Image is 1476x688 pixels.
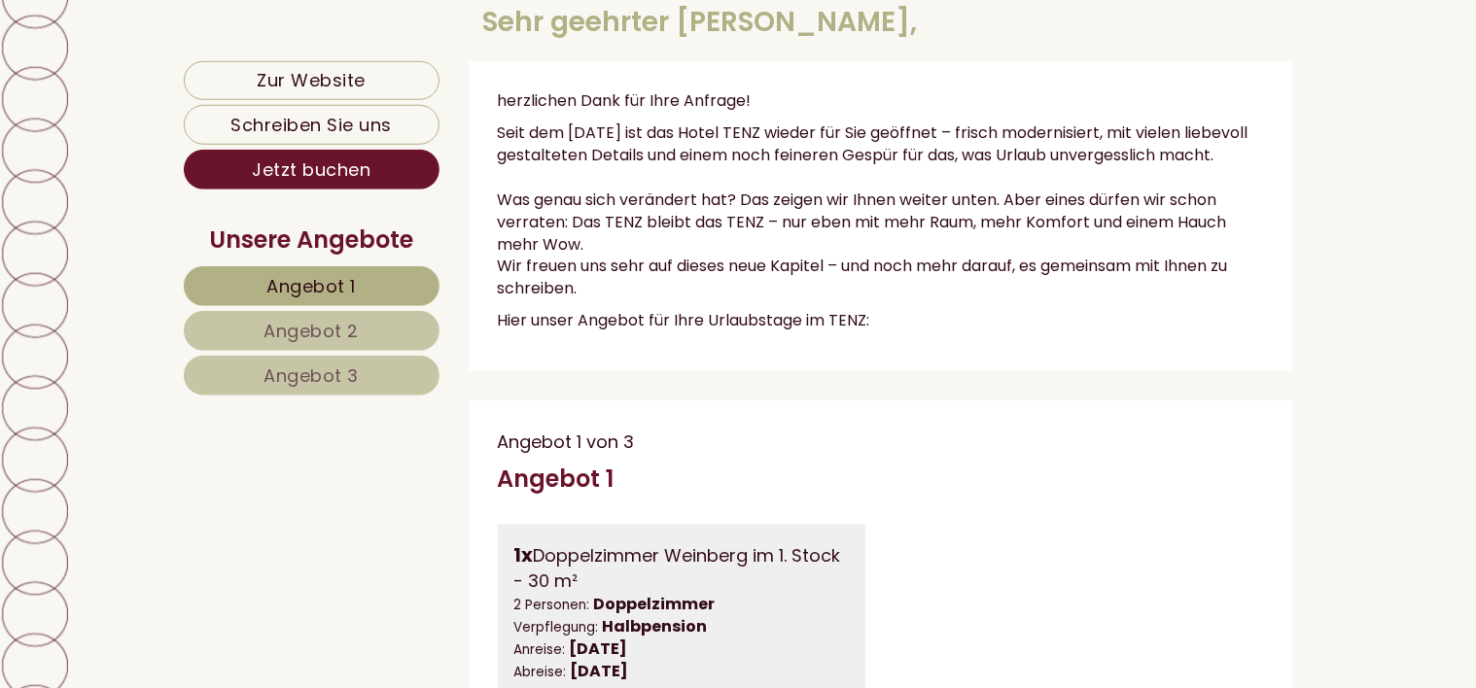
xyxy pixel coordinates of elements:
span: Angebot 1 [267,274,357,298]
div: Guten Tag, wie können wir Ihnen helfen? [15,56,347,116]
div: Doppelzimmer Weinberg im 1. Stock - 30 m² [514,541,850,594]
span: Angebot 1 von 3 [498,430,635,454]
p: herzlichen Dank für Ihre Anfrage! [498,90,1264,113]
small: 2 Personen: [514,596,590,614]
a: Jetzt buchen [184,150,439,189]
p: Seit dem [DATE] ist das Hotel TENZ wieder für Sie geöffnet – frisch modernisiert, mit vielen lieb... [498,122,1264,300]
small: 16:11 [29,98,337,112]
b: 1x [514,541,534,568]
a: Schreiben Sie uns [184,105,439,145]
span: Angebot 2 [264,319,360,343]
a: Zur Website [184,61,439,100]
div: Hotel Tenz [29,60,337,76]
p: Hier unser Angebot für Ihre Urlaubstage im TENZ: [498,310,1264,332]
small: Anreise: [514,640,566,659]
b: Halbpension [603,615,708,637]
small: Verpflegung: [514,618,599,636]
div: Angebot 1 [498,463,615,496]
h1: Sehr geehrter [PERSON_NAME], [483,8,918,38]
button: Senden [638,506,766,546]
span: Angebot 3 [264,363,360,388]
div: Unsere Angebote [184,224,439,257]
b: [DATE] [571,660,629,682]
div: Montag [336,15,430,47]
b: [DATE] [570,637,628,660]
small: Abreise: [514,663,567,681]
b: Doppelzimmer [594,593,716,615]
